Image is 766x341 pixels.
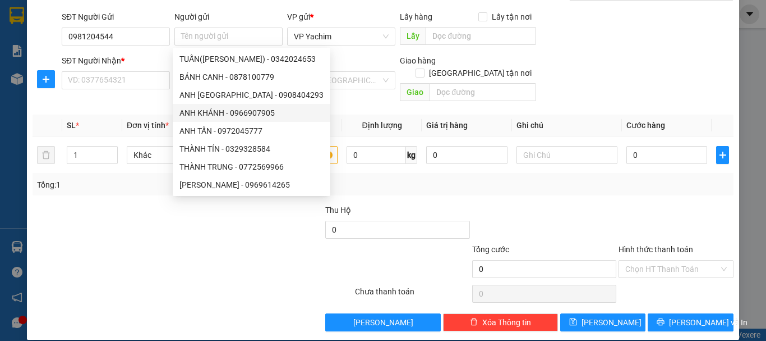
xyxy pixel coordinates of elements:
span: [PERSON_NAME] và In [669,316,747,329]
th: Ghi chú [512,115,622,137]
span: Giao hàng [400,56,436,65]
span: Khác [133,147,221,163]
span: plus [717,151,728,160]
span: Cước hàng [626,121,665,130]
div: Người nhận [174,54,283,67]
button: printer[PERSON_NAME] và In [648,313,733,331]
span: Giá trị hàng [426,121,468,130]
span: Thu Hộ [325,206,351,215]
span: Lấy [400,27,426,45]
span: save [569,318,577,327]
span: Đơn vị tính [127,121,169,130]
span: [PERSON_NAME] [582,316,642,329]
div: SĐT Người Nhận [62,54,170,67]
span: SL [67,121,76,130]
input: Dọc đường [430,83,536,101]
input: Ghi Chú [516,146,617,164]
span: [GEOGRAPHIC_DATA] tận nơi [424,67,536,79]
span: user-add [267,76,276,85]
span: kg [406,146,417,164]
div: Chưa thanh toán [354,285,471,305]
span: Xóa Thông tin [482,316,531,329]
span: delete [470,318,478,327]
span: Định lượng [362,121,402,130]
div: SĐT Người Gửi [62,11,170,23]
span: plus [38,75,54,84]
span: VP Yachim [294,28,389,45]
button: plus [716,146,729,164]
span: Lấy tận nơi [487,11,536,23]
button: plus [37,70,55,88]
button: [PERSON_NAME] [325,313,440,331]
button: save[PERSON_NAME] [560,313,646,331]
div: Tổng: 1 [37,179,297,191]
label: Hình thức thanh toán [619,245,693,254]
span: Giao [400,83,430,101]
span: Tổng cước [472,245,509,254]
span: printer [657,318,665,327]
button: deleteXóa Thông tin [443,313,558,331]
span: VP Nhận [287,56,319,65]
span: Tên hàng [237,121,273,130]
button: delete [37,146,55,164]
div: Người gửi [174,11,283,23]
input: Dọc đường [426,27,536,45]
span: [PERSON_NAME] [353,316,413,329]
input: 0 [426,146,507,164]
input: VD: Bàn, Ghế [237,146,338,164]
div: VP gửi [287,11,395,23]
span: Lấy hàng [400,12,432,21]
